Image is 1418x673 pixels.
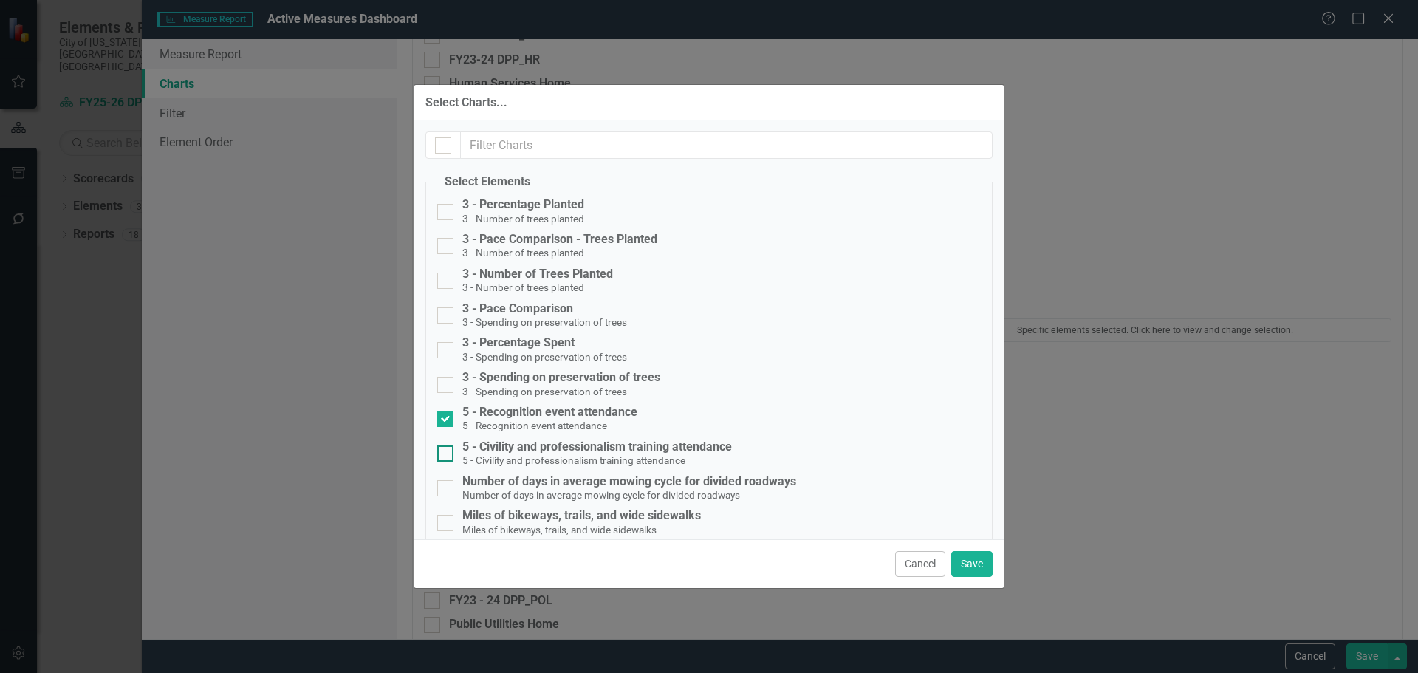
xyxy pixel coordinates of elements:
[462,440,732,454] div: 5 - Civility and professionalism training attendance
[462,267,613,281] div: 3 - Number of Trees Planted
[437,174,538,191] legend: Select Elements
[895,551,945,577] button: Cancel
[462,233,657,246] div: 3 - Pace Comparison - Trees Planted
[462,406,637,419] div: 5 - Recognition event attendance
[462,213,584,225] small: 3 - Number of trees planted
[462,420,607,431] small: 5 - Recognition event attendance
[462,489,740,501] small: Number of days in average mowing cycle for divided roadways
[460,131,993,159] input: Filter Charts
[462,524,657,536] small: Miles of bikeways, trails, and wide sidewalks
[462,371,660,384] div: 3 - Spending on preservation of trees
[951,551,993,577] button: Save
[462,198,584,211] div: 3 - Percentage Planted
[462,281,584,293] small: 3 - Number of trees planted
[425,96,507,109] div: Select Charts...
[462,316,627,328] small: 3 - Spending on preservation of trees
[462,475,796,488] div: Number of days in average mowing cycle for divided roadways
[462,336,627,349] div: 3 - Percentage Spent
[462,247,584,259] small: 3 - Number of trees planted
[462,509,701,522] div: Miles of bikeways, trails, and wide sidewalks
[462,302,627,315] div: 3 - Pace Comparison
[462,351,627,363] small: 3 - Spending on preservation of trees
[462,386,627,397] small: 3 - Spending on preservation of trees
[462,454,685,466] small: 5 - Civility and professionalism training attendance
